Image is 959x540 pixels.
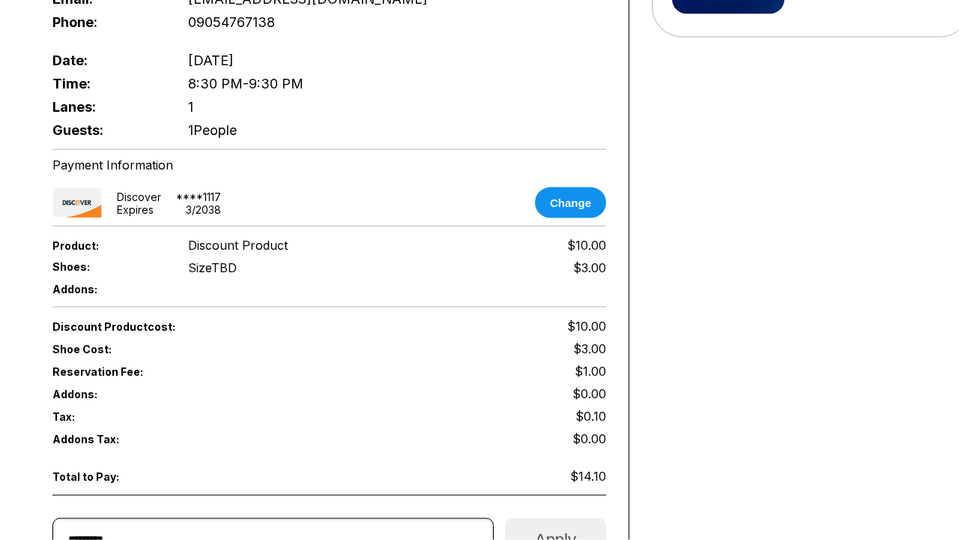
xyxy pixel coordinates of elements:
[52,470,163,483] span: Total to Pay:
[52,76,163,91] span: Time:
[572,386,606,401] span: $0.00
[188,238,288,253] span: Discount Product
[186,203,221,216] div: 3 / 2038
[52,187,102,218] img: card
[188,14,275,30] span: 09054767138
[188,52,234,68] span: [DATE]
[52,388,163,400] span: Addons:
[52,410,163,423] span: Tax:
[52,14,163,30] span: Phone:
[573,260,606,275] div: $3.00
[52,343,163,355] span: Shoe Cost:
[572,431,606,446] span: $0.00
[188,122,237,138] span: 1 People
[52,433,163,445] span: Addons Tax:
[117,203,154,216] div: Expires
[188,76,303,91] span: 8:30 PM - 9:30 PM
[52,122,163,138] span: Guests:
[52,283,163,295] span: Addons:
[52,260,163,273] span: Shoes:
[52,239,163,252] span: Product:
[52,365,330,378] span: Reservation Fee:
[573,341,606,356] span: $3.00
[535,187,606,218] button: Change
[52,52,163,68] span: Date:
[575,409,606,424] span: $0.10
[188,99,193,115] span: 1
[567,319,606,334] span: $10.00
[188,260,237,275] div: Size TBD
[52,320,330,333] span: Discount Product cost:
[52,99,163,115] span: Lanes:
[117,190,161,203] div: discover
[567,238,606,253] span: $10.00
[52,157,606,172] div: Payment Information
[570,469,606,484] span: $14.10
[575,364,606,379] span: $1.00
